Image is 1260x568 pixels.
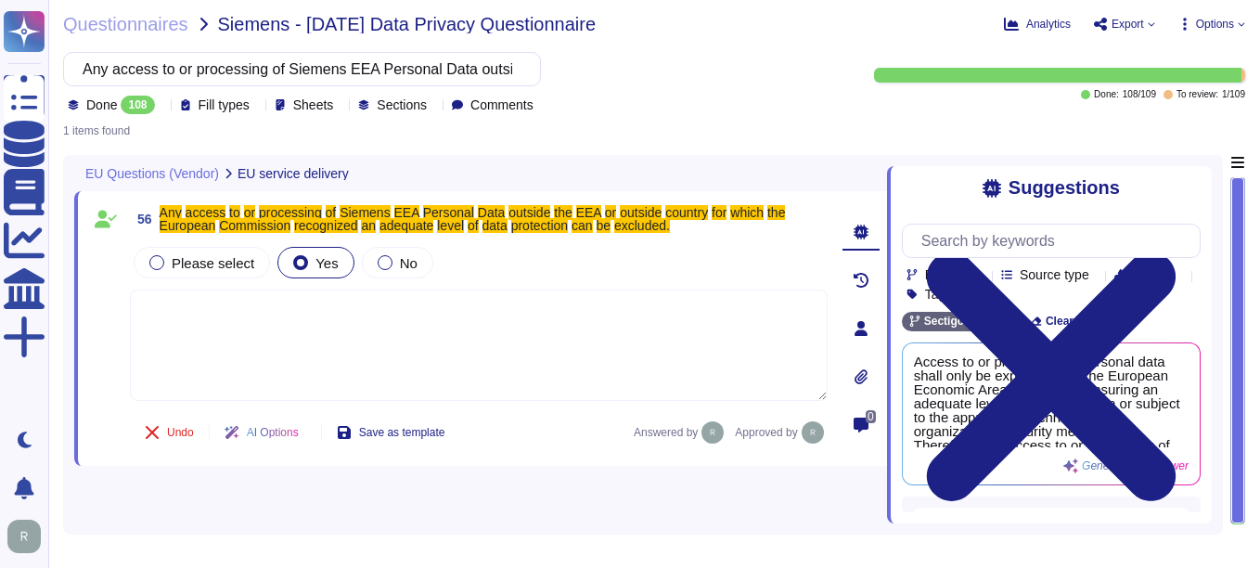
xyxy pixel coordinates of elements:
[437,218,464,233] mark: level
[86,98,117,111] span: Done
[219,218,290,233] mark: Commission
[121,96,154,114] div: 108
[712,205,726,220] mark: for
[597,218,611,233] mark: be
[130,213,152,226] span: 56
[259,205,322,220] mark: processing
[361,218,376,233] mark: an
[167,427,194,438] span: Undo
[400,255,418,271] span: No
[218,15,597,33] span: Siemens - [DATE] Data Privacy Questionnaire
[1176,90,1218,99] span: To review:
[665,205,708,220] mark: country
[199,98,250,111] span: Fill types
[229,205,240,220] mark: to
[620,205,662,220] mark: outside
[63,15,188,33] span: Questionnaires
[730,205,764,220] mark: which
[866,410,876,423] span: 0
[614,218,670,233] mark: excluded.
[63,125,130,136] div: 1 items found
[478,205,506,220] mark: Data
[247,427,299,438] span: AI Options
[244,205,255,220] mark: or
[160,205,182,220] mark: Any
[1026,19,1071,30] span: Analytics
[482,218,508,233] mark: data
[293,98,334,111] span: Sheets
[1123,90,1156,99] span: 108 / 109
[160,218,216,233] mark: European
[359,427,445,438] span: Save as template
[315,255,338,271] span: Yes
[701,421,724,444] img: user
[912,225,1200,257] input: Search by keywords
[238,167,349,180] span: EU service delivery
[802,421,824,444] img: user
[576,205,601,220] mark: EEA
[423,205,474,220] mark: Personal
[172,255,254,271] span: Please select
[294,218,358,233] mark: recognized
[1196,19,1234,30] span: Options
[468,218,479,233] mark: of
[735,427,797,438] span: Approved by
[1222,90,1245,99] span: 1 / 109
[511,218,568,233] mark: protection
[379,218,433,233] mark: adequate
[377,98,427,111] span: Sections
[1004,17,1071,32] button: Analytics
[85,167,219,180] span: EU Questions (Vendor)
[554,205,572,220] mark: the
[4,516,54,557] button: user
[634,427,698,438] span: Answered by
[7,520,41,553] img: user
[1112,19,1144,30] span: Export
[605,205,616,220] mark: or
[73,53,521,85] input: Search by keywords
[1094,90,1119,99] span: Done:
[322,414,460,451] button: Save as template
[394,205,419,220] mark: EEA
[470,98,534,111] span: Comments
[508,205,550,220] mark: outside
[130,414,209,451] button: Undo
[186,205,226,220] mark: access
[572,218,593,233] mark: can
[340,205,390,220] mark: Siemens
[326,205,337,220] mark: of
[767,205,785,220] mark: the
